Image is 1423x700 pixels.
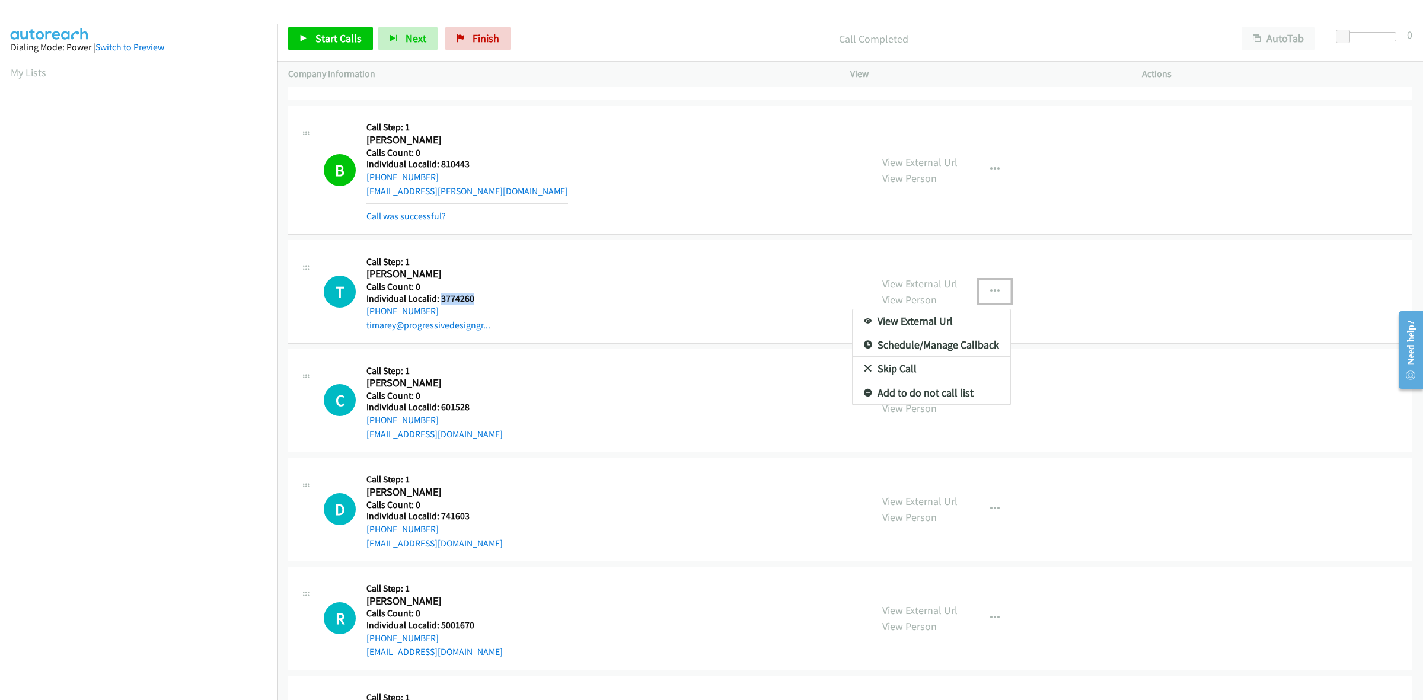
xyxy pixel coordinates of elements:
[324,602,356,634] div: The call is yet to be attempted
[11,66,46,79] a: My Lists
[11,40,267,55] div: Dialing Mode: Power |
[853,381,1010,405] a: Add to do not call list
[324,493,356,525] h1: D
[1389,303,1423,397] iframe: Resource Center
[11,91,277,654] iframe: Dialpad
[324,384,356,416] h1: C
[95,41,164,53] a: Switch to Preview
[324,493,356,525] div: The call is yet to be attempted
[853,333,1010,357] a: Schedule/Manage Callback
[853,357,1010,381] a: Skip Call
[853,309,1010,333] a: View External Url
[324,602,356,634] h1: R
